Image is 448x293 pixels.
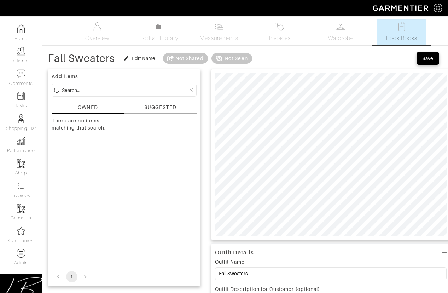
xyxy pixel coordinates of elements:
[62,86,188,94] input: Search...
[17,159,25,168] img: garments-icon-b7da505a4dc4fd61783c78ac3ca0ef83fa9d6f193b1c9dc38574b1d14d53ca28.png
[66,271,77,282] button: page 1
[17,226,25,235] img: companies-icon-14a0f246c7e91f24465de634b560f0151b0cc5c9ce11af5fac52e6d7d6371812.png
[17,92,25,100] img: reminder-icon-8004d30b9f0a5d33ae49ab947aed9ed385cf756f9e5892f1edd6e32f2345188e.png
[17,24,25,33] img: dashboard-icon-dbcd8f5a0b271acd01030246c82b418ddd0df26cd7fceb0bd07c9910d44c42f6.png
[336,22,345,31] img: wardrobe-487a4870c1b7c33e795ec22d11cfc2ed9d08956e64fb3008fe2437562e282088.svg
[369,2,434,14] img: garmentier-logo-header-white-b43fb05a5012e4ada735d5af1a66efaba907eab6374d6393d1fbf88cb4ef424d.png
[275,22,284,31] img: orders-27d20c2124de7fd6de4e0e44c1d41de31381a507db9b33961299e4e07d508b8c.svg
[269,34,291,42] span: Invoices
[52,271,197,282] nav: pagination navigation
[17,204,25,213] img: garments-icon-b7da505a4dc4fd61783c78ac3ca0ef83fa9d6f193b1c9dc38574b1d14d53ca28.png
[93,22,102,31] img: basicinfo-40fd8af6dae0f16599ec9e87c0ef1c0a1fdea2edbe929e3d69a839185d80c458.svg
[78,104,98,111] div: OWNED
[422,55,434,62] div: Save
[133,23,183,42] a: Product Library
[144,104,176,111] div: SUGGESTED
[48,55,115,62] div: Fall Sweaters
[215,249,254,256] div: Outfit Details
[17,114,25,123] img: stylists-icon-eb353228a002819b7ec25b43dbf5f0378dd9e0616d9560372ff212230b889e62.png
[194,19,244,45] a: Measurements
[17,249,25,258] img: custom-products-icon-6973edde1b6c6774590e2ad28d3d057f2f42decad08aa0e48061009ba2575b3a.png
[175,55,204,62] div: Not Shared
[417,52,439,65] button: Save
[72,19,122,45] a: Overview
[132,55,156,62] div: Edit Name
[215,258,245,265] div: Outfit Name
[17,182,25,190] img: orders-icon-0abe47150d42831381b5fb84f609e132dff9fe21cb692f30cb5eec754e2cba89.png
[316,19,366,45] a: Wardrobe
[17,69,25,78] img: comment-icon-a0a6a9ef722e966f86d9cbdc48e553b5cf19dbc54f86b18d962a5391bc8f6eb6.png
[386,34,418,42] span: Look Books
[434,4,442,12] img: gear-icon-white-bd11855cb880d31180b6d7d6211b90ccbf57a29d726f0c71d8c61bd08dd39cc2.png
[138,34,178,42] span: Product Library
[52,73,197,80] div: Add items
[120,54,159,63] button: Edit Name
[17,137,25,145] img: graph-8b7af3c665d003b59727f371ae50e7771705bf0c487971e6e97d053d13c5068d.png
[377,19,426,45] a: Look Books
[225,55,248,62] div: Not Seen
[215,286,447,293] div: Outfit Description for Customer (optional)
[397,22,406,31] img: todo-9ac3debb85659649dc8f770b8b6100bb5dab4b48dedcbae339e5042a72dfd3cc.svg
[255,19,305,45] a: Invoices
[328,34,354,42] span: Wardrobe
[200,34,238,42] span: Measurements
[52,117,122,188] div: There are no items matching that search.
[17,47,25,56] img: clients-icon-6bae9207a08558b7cb47a8932f037763ab4055f8c8b6bfacd5dc20c3e0201464.png
[215,22,223,31] img: measurements-466bbee1fd09ba9460f595b01e5d73f9e2bff037440d3c8f018324cb6cdf7a4a.svg
[85,34,109,42] span: Overview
